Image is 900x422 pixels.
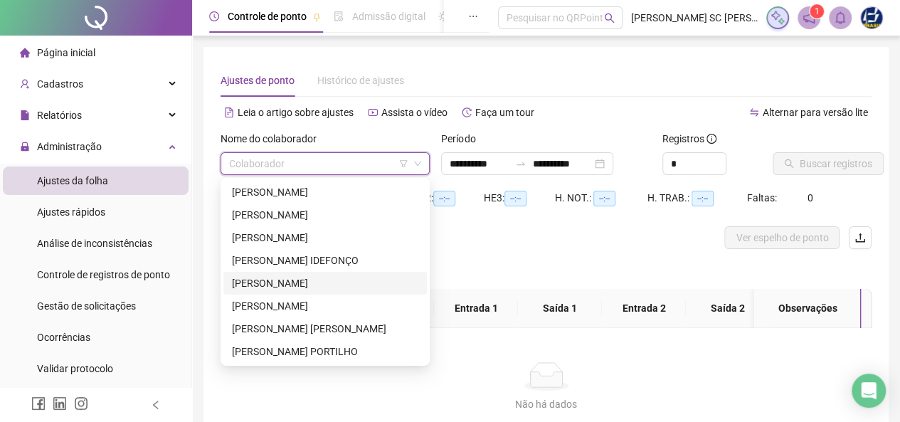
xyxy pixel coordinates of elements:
div: LUCAS FERREIRA [223,272,427,295]
span: instagram [74,396,88,411]
div: [PERSON_NAME] [232,298,418,314]
span: Faça um tour [475,107,534,118]
span: --:-- [504,191,526,206]
span: linkedin [53,396,67,411]
span: 1 [815,6,820,16]
th: Observações [754,289,861,328]
span: Cadastros [37,78,83,90]
div: LUCAS MORAIS [223,295,427,317]
span: [PERSON_NAME] SC [PERSON_NAME] - [GEOGRAPHIC_DATA] Placas [631,10,758,26]
span: info-circle [706,134,716,144]
div: ELOIZA SANTOS [223,226,427,249]
label: Período [441,131,485,147]
span: youtube [368,107,378,117]
div: WITOR COSTA PALHANO PORTILHO [223,340,427,363]
span: left [151,400,161,410]
span: Ajustes de ponto [221,75,295,86]
span: Controle de registros de ponto [37,269,170,280]
div: [PERSON_NAME] IDEFONÇO [232,253,418,268]
span: to [515,158,526,169]
sup: 1 [810,4,824,19]
div: WAGNER BARRETO FELIX [223,317,427,340]
span: Faltas: [747,192,779,204]
span: Assista o vídeo [381,107,448,118]
span: swap-right [515,158,526,169]
span: Relatórios [37,110,82,121]
span: facebook [31,396,46,411]
div: ANA JULIA AMORIM [223,204,427,226]
span: down [413,159,422,168]
span: lock [20,142,30,152]
span: Alternar para versão lite [763,107,868,118]
span: --:-- [433,191,455,206]
img: 88684 [861,7,882,28]
span: file [20,110,30,120]
div: [PERSON_NAME] [232,207,418,223]
span: sun [438,11,448,21]
div: Open Intercom Messenger [852,374,886,408]
span: Análise de inconsistências [37,238,152,249]
span: Observações [766,300,849,316]
div: H. NOT.: [555,190,647,206]
span: Leia o artigo sobre ajustes [238,107,354,118]
span: Ocorrências [37,332,90,343]
div: [PERSON_NAME] [232,275,418,291]
span: Histórico de ajustes [317,75,404,86]
th: Saída 2 [686,289,770,328]
span: bell [834,11,847,24]
span: home [20,48,30,58]
img: sparkle-icon.fc2bf0ac1784a2077858766a79e2daf3.svg [770,10,785,26]
span: pushpin [312,13,321,21]
span: Administração [37,141,102,152]
div: [PERSON_NAME] [232,230,418,246]
div: H. TRAB.: [647,190,747,206]
span: ellipsis [468,11,478,21]
span: clock-circle [209,11,219,21]
div: [PERSON_NAME] PORTILHO [232,344,418,359]
span: swap [749,107,759,117]
span: upload [854,232,866,243]
button: Ver espelho de ponto [724,226,840,249]
span: --:-- [593,191,615,206]
span: user-add [20,79,30,89]
th: Saída 1 [518,289,602,328]
div: HE 3: [484,190,555,206]
span: Registros [662,131,716,147]
span: Gestão de solicitações [37,300,136,312]
span: file-text [224,107,234,117]
span: --:-- [692,191,714,206]
span: file-done [334,11,344,21]
span: history [462,107,472,117]
span: Admissão digital [352,11,425,22]
span: Validar protocolo [37,363,113,374]
div: HE 2: [413,190,484,206]
span: 0 [808,192,813,204]
span: Controle de ponto [228,11,307,22]
span: Ajustes rápidos [37,206,105,218]
div: ADRIELLE FERRI [223,181,427,204]
button: Buscar registros [773,152,884,175]
span: search [604,13,615,23]
span: Ajustes da folha [37,175,108,186]
span: filter [399,159,408,168]
span: notification [803,11,815,24]
th: Entrada 1 [434,289,518,328]
div: LEONAN DORICO IDEFONÇO [223,249,427,272]
div: Não há dados [238,396,854,412]
span: Página inicial [37,47,95,58]
div: [PERSON_NAME] [232,184,418,200]
div: [PERSON_NAME] [PERSON_NAME] [232,321,418,337]
label: Nome do colaborador [221,131,326,147]
th: Entrada 2 [602,289,686,328]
